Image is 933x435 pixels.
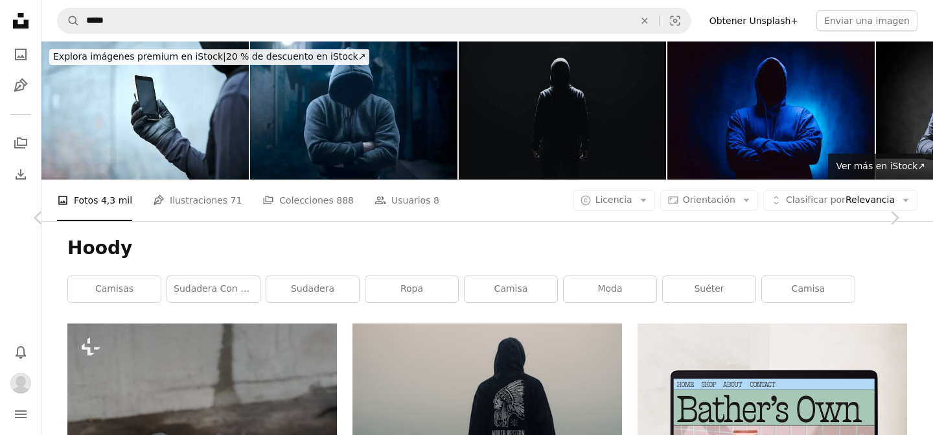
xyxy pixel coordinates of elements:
form: Encuentra imágenes en todo el sitio [57,8,691,34]
span: Explora imágenes premium en iStock | [53,51,226,62]
img: Avatar del usuario 7d B [10,373,31,394]
a: moda [564,276,656,302]
a: Explora imágenes premium en iStock|20 % de descuento en iStock↗ [41,41,377,73]
a: Ilustraciones [8,73,34,99]
span: Ver más en iStock ↗ [836,161,925,171]
div: 20 % de descuento en iStock ↗ [49,49,369,65]
button: Clasificar porRelevancia [763,190,917,211]
h1: Hoody [67,237,907,260]
span: Licencia [595,194,632,205]
a: sudadera [266,276,359,302]
span: Clasificar por [786,194,846,205]
button: Enviar una imagen [816,10,917,31]
img: Aterrador hombre sin rostro con una sudadera con capucha bajo luces de neón [667,41,875,180]
img: Echar un vistazo rápido a donde voy a golpear el próximo [41,41,249,180]
a: Fotos [8,41,34,67]
button: Perfil [8,370,34,396]
button: Buscar en Unsplash [58,8,80,33]
span: Orientación [683,194,735,205]
span: 888 [336,193,354,207]
a: Colecciones 888 [262,180,354,221]
button: Orientación [660,190,758,211]
a: suéter [663,276,755,302]
a: Camisa [762,276,855,302]
button: Borrar [630,8,659,33]
a: sudadera con capucha [167,276,260,302]
a: ropa [365,276,458,302]
button: Licencia [573,190,655,211]
button: Menú [8,401,34,427]
a: Ver más en iStock↗ [828,154,933,180]
a: Ilustraciones 71 [153,180,242,221]
span: 8 [433,193,439,207]
button: Notificaciones [8,339,34,365]
a: Camisas [68,276,161,302]
img: peligroso hombre encapuchado por la noche en un callejón oscuro. bandido, criminal con un rostro ... [250,41,457,180]
a: Colecciones [8,130,34,156]
a: camisa [465,276,557,302]
button: Búsqueda visual [660,8,691,33]
span: Relevancia [786,194,895,207]
a: Usuarios 8 [374,180,439,221]
a: Siguiente [855,156,933,280]
img: Silueta de hombre con capucha [459,41,666,180]
a: Obtener Unsplash+ [702,10,806,31]
span: 71 [230,193,242,207]
a: persona frente a un cuerpo de agua [352,407,622,419]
